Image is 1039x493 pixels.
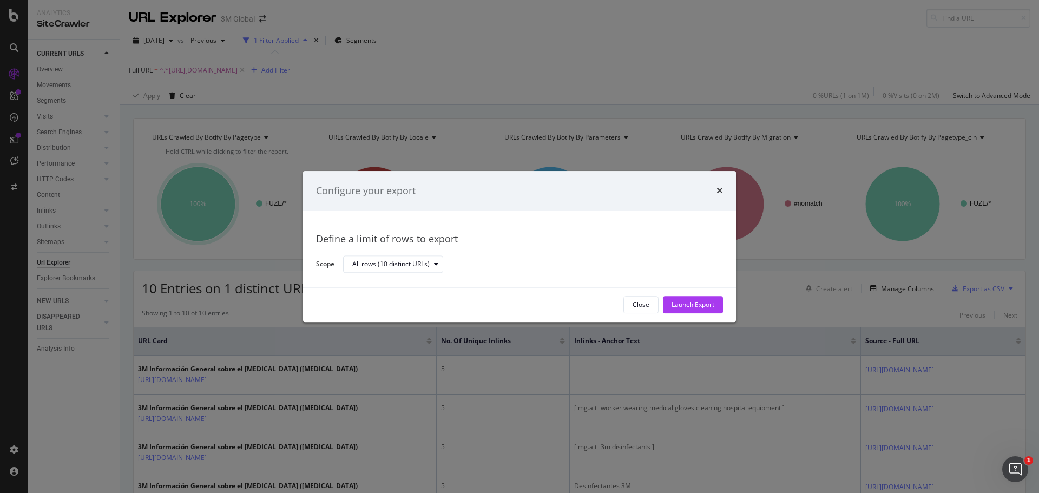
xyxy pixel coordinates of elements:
div: Configure your export [316,184,416,198]
span: 1 [1024,456,1033,465]
div: Close [633,300,649,310]
iframe: Intercom live chat [1002,456,1028,482]
div: modal [303,171,736,322]
button: Close [623,296,659,313]
div: All rows (10 distinct URLs) [352,261,430,268]
div: Launch Export [672,300,714,310]
button: All rows (10 distinct URLs) [343,256,443,273]
label: Scope [316,259,334,271]
div: Define a limit of rows to export [316,233,723,247]
div: times [716,184,723,198]
button: Launch Export [663,296,723,313]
